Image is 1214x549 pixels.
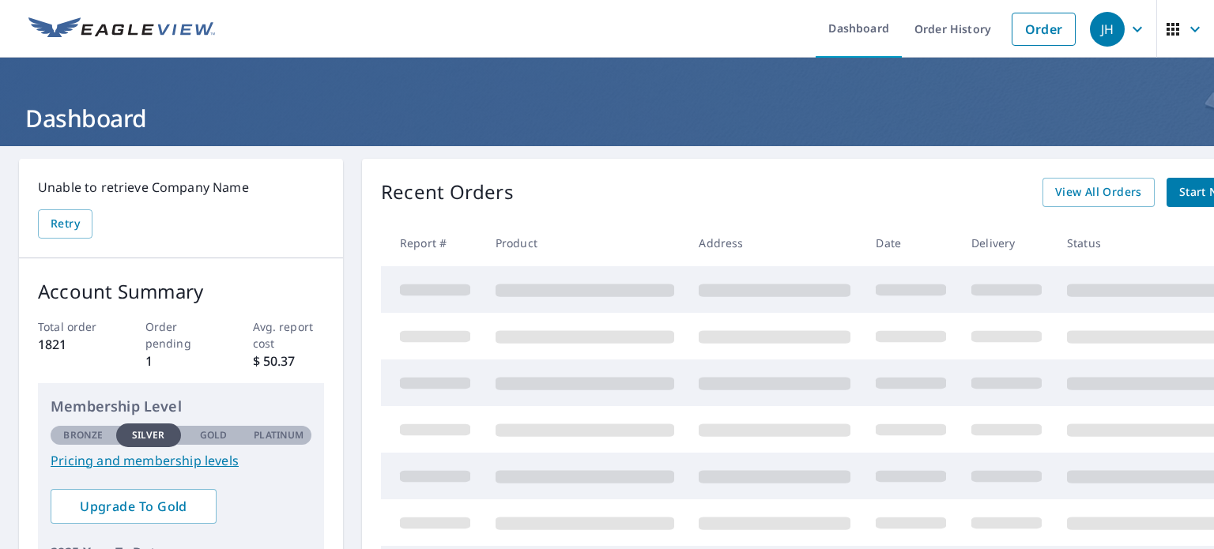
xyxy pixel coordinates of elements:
p: Unable to retrieve Company Name [38,178,324,197]
button: Retry [38,209,92,239]
th: Report # [381,220,483,266]
p: $ 50.37 [253,352,325,370]
p: Recent Orders [381,178,514,207]
th: Delivery [959,220,1054,266]
p: Account Summary [38,277,324,306]
img: EV Logo [28,17,215,41]
a: Pricing and membership levels [51,451,311,470]
a: View All Orders [1042,178,1155,207]
span: Retry [51,214,80,234]
a: Order [1012,13,1076,46]
h1: Dashboard [19,102,1195,134]
th: Product [483,220,687,266]
p: 1821 [38,335,110,354]
th: Date [863,220,959,266]
span: View All Orders [1055,182,1142,202]
p: Total order [38,318,110,335]
span: Upgrade To Gold [63,498,204,515]
th: Address [686,220,863,266]
p: Platinum [254,428,303,442]
p: Bronze [63,428,103,442]
p: Avg. report cost [253,318,325,352]
p: Order pending [145,318,217,352]
a: Upgrade To Gold [51,489,217,524]
p: 1 [145,352,217,370]
div: JH [1090,12,1125,47]
p: Membership Level [51,396,311,417]
p: Gold [200,428,227,442]
p: Silver [132,428,165,442]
